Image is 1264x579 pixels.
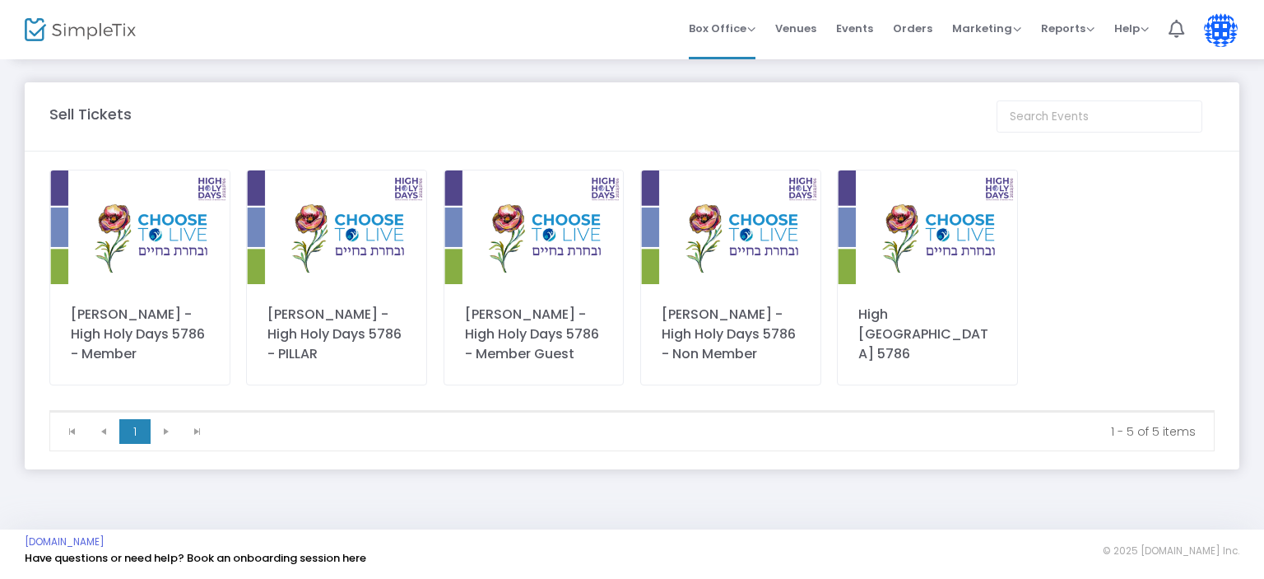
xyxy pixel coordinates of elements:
[25,550,366,566] a: Have questions or need help? Book an onboarding session here
[1103,544,1239,558] span: © 2025 [DOMAIN_NAME] Inc.
[997,100,1202,133] input: Search Events
[71,305,209,364] div: [PERSON_NAME] - High Holy Days 5786 - Member
[836,7,873,49] span: Events
[858,305,997,364] div: High [GEOGRAPHIC_DATA] 5786
[838,170,1017,284] img: 638908265845551616HHDTIX2025SMALL-2.png
[50,411,1214,412] div: Data table
[49,103,132,125] m-panel-title: Sell Tickets
[1041,21,1094,36] span: Reports
[893,7,932,49] span: Orders
[444,170,624,284] img: 638908264915635578HHDTIX2025SMALL-2.png
[25,535,105,549] a: [DOMAIN_NAME]
[689,21,755,36] span: Box Office
[1114,21,1149,36] span: Help
[775,7,816,49] span: Venues
[952,21,1021,36] span: Marketing
[465,305,603,364] div: [PERSON_NAME] - High Holy Days 5786 - Member Guest
[267,305,406,364] div: [PERSON_NAME] - High Holy Days 5786 - PILLAR
[225,423,1196,440] kendo-pager-info: 1 - 5 of 5 items
[119,419,151,444] span: Page 1
[247,170,426,284] img: 638908264477027947HHDTIX2025SMALL-2.png
[641,170,820,284] img: 638908265366631806HHDTIX2025SMALL-2.png
[662,305,800,364] div: [PERSON_NAME] - High Holy Days 5786 - Non Member
[50,170,230,284] img: HHDTIX2025SMALL-2.png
